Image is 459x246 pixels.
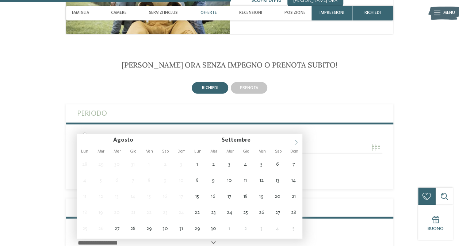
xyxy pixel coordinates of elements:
[189,205,205,221] span: Settembre 22, 2025
[77,221,93,237] span: Agosto 25, 2025
[93,157,109,173] span: Luglio 29, 2025
[286,189,302,205] span: Settembre 21, 2025
[173,205,189,221] span: Agosto 24, 2025
[269,189,286,205] span: Settembre 20, 2025
[364,11,381,15] span: richiedi
[202,86,218,90] span: richiedi
[122,60,337,69] span: [PERSON_NAME] ora senza impegno o prenota subito!
[125,157,141,173] span: Luglio 31, 2025
[269,205,286,221] span: Settembre 27, 2025
[125,149,141,154] span: Gio
[221,221,237,237] span: Ottobre 1, 2025
[77,104,382,123] label: Periodo
[141,221,157,237] span: Agosto 29, 2025
[77,205,93,221] span: Agosto 18, 2025
[286,221,302,237] span: Ottobre 5, 2025
[109,149,125,154] span: Mer
[93,149,109,154] span: Mar
[221,205,237,221] span: Settembre 24, 2025
[109,157,125,173] span: Luglio 30, 2025
[149,11,179,15] span: Servizi inclusi
[189,173,205,189] span: Settembre 8, 2025
[253,173,269,189] span: Settembre 12, 2025
[222,149,238,154] span: Mer
[133,137,155,143] input: Year
[190,149,206,154] span: Lun
[157,189,173,205] span: Agosto 16, 2025
[113,137,133,143] span: Agosto
[205,205,221,221] span: Settembre 23, 2025
[239,11,262,15] span: Recensioni
[189,157,205,173] span: Settembre 1, 2025
[157,173,173,189] span: Agosto 9, 2025
[200,11,217,15] span: Offerte
[109,189,125,205] span: Agosto 13, 2025
[189,189,205,205] span: Settembre 15, 2025
[173,157,189,173] span: Agosto 3, 2025
[173,173,189,189] span: Agosto 10, 2025
[237,221,253,237] span: Ottobre 2, 2025
[205,221,221,237] span: Settembre 30, 2025
[173,221,189,237] span: Agosto 31, 2025
[189,221,205,237] span: Settembre 29, 2025
[286,173,302,189] span: Settembre 14, 2025
[237,205,253,221] span: Settembre 25, 2025
[253,189,269,205] span: Settembre 19, 2025
[77,173,93,189] span: Agosto 4, 2025
[250,137,272,143] input: Year
[77,189,93,205] span: Agosto 11, 2025
[253,221,269,237] span: Ottobre 3, 2025
[253,205,269,221] span: Settembre 26, 2025
[109,173,125,189] span: Agosto 6, 2025
[125,173,141,189] span: Agosto 7, 2025
[141,173,157,189] span: Agosto 8, 2025
[157,205,173,221] span: Agosto 23, 2025
[93,173,109,189] span: Agosto 5, 2025
[157,157,173,173] span: Agosto 2, 2025
[93,189,109,205] span: Agosto 12, 2025
[284,11,305,15] span: Posizione
[237,173,253,189] span: Settembre 11, 2025
[141,157,157,173] span: Agosto 1, 2025
[111,11,127,15] span: Camere
[93,205,109,221] span: Agosto 19, 2025
[286,149,302,154] span: Dom
[173,189,189,205] span: Agosto 17, 2025
[125,221,141,237] span: Agosto 28, 2025
[428,226,444,231] span: Buono
[93,221,109,237] span: Agosto 26, 2025
[141,189,157,205] span: Agosto 15, 2025
[109,205,125,221] span: Agosto 20, 2025
[269,157,286,173] span: Settembre 6, 2025
[269,221,286,237] span: Ottobre 4, 2025
[222,137,250,143] span: Settembre
[270,149,286,154] span: Sab
[221,157,237,173] span: Settembre 3, 2025
[206,149,222,154] span: Mar
[205,157,221,173] span: Settembre 2, 2025
[240,86,258,90] span: prenota
[157,221,173,237] span: Agosto 30, 2025
[237,157,253,173] span: Settembre 4, 2025
[254,149,270,154] span: Ven
[221,189,237,205] span: Settembre 17, 2025
[286,205,302,221] span: Settembre 28, 2025
[125,189,141,205] span: Agosto 14, 2025
[205,173,221,189] span: Settembre 9, 2025
[173,149,190,154] span: Dom
[320,11,344,15] span: Impressioni
[253,157,269,173] span: Settembre 5, 2025
[418,205,453,240] a: Buono
[269,173,286,189] span: Settembre 13, 2025
[205,189,221,205] span: Settembre 16, 2025
[238,149,254,154] span: Gio
[125,205,141,221] span: Agosto 21, 2025
[237,189,253,205] span: Settembre 18, 2025
[157,149,173,154] span: Sab
[72,11,89,15] span: Famiglia
[141,149,157,154] span: Ven
[77,149,93,154] span: Lun
[141,205,157,221] span: Agosto 22, 2025
[286,157,302,173] span: Settembre 7, 2025
[77,157,93,173] span: Luglio 28, 2025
